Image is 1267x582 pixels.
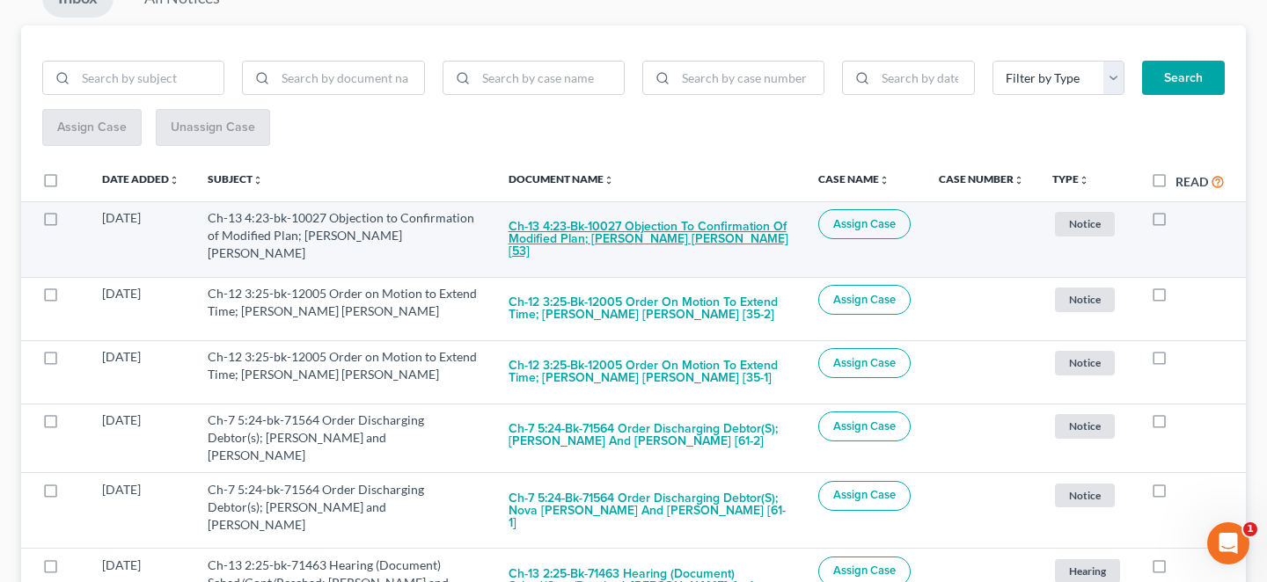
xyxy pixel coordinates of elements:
span: Notice [1055,414,1115,438]
span: Assign Case [833,217,896,231]
i: unfold_more [1014,175,1024,186]
a: Subjectunfold_more [208,172,263,186]
i: unfold_more [604,175,614,186]
button: Assign Case [818,481,911,511]
span: Notice [1055,484,1115,507]
a: Notice [1052,348,1123,377]
td: Ch-12 3:25-bk-12005 Order on Motion to Extend Time; [PERSON_NAME] [PERSON_NAME] [194,277,494,340]
button: Ch-13 4:23-bk-10027 Objection to Confirmation of Modified Plan; [PERSON_NAME] [PERSON_NAME] [53] [509,209,790,269]
td: [DATE] [88,340,194,404]
label: Read [1175,172,1208,191]
a: Notice [1052,481,1123,510]
td: [DATE] [88,277,194,340]
button: Assign Case [818,348,911,378]
td: Ch-7 5:24-bk-71564 Order Discharging Debtor(s); [PERSON_NAME] and [PERSON_NAME] [194,404,494,472]
span: Assign Case [833,356,896,370]
span: Assign Case [833,293,896,307]
i: unfold_more [253,175,263,186]
td: [DATE] [88,404,194,472]
td: Ch-12 3:25-bk-12005 Order on Motion to Extend Time; [PERSON_NAME] [PERSON_NAME] [194,340,494,404]
td: Ch-13 4:23-bk-10027 Objection to Confirmation of Modified Plan; [PERSON_NAME] [PERSON_NAME] [194,201,494,277]
iframe: Intercom live chat [1207,522,1249,564]
input: Search by subject [76,62,223,95]
td: [DATE] [88,201,194,277]
span: Assign Case [833,564,896,578]
button: Ch-12 3:25-bk-12005 Order on Motion to Extend Time; [PERSON_NAME] [PERSON_NAME] [35-1] [509,348,790,396]
a: Notice [1052,285,1123,314]
span: Assign Case [833,488,896,502]
span: Notice [1055,287,1115,311]
i: unfold_more [1079,175,1089,186]
a: Typeunfold_more [1052,172,1089,186]
td: [DATE] [88,473,194,549]
a: Date Addedunfold_more [102,172,179,186]
i: unfold_more [169,175,179,186]
input: Search by date [875,62,974,95]
span: Notice [1055,212,1115,236]
button: Ch-7 5:24-bk-71564 Order Discharging Debtor(s); [PERSON_NAME] and [PERSON_NAME] [61-2] [509,411,790,459]
td: Ch-7 5:24-bk-71564 Order Discharging Debtor(s); [PERSON_NAME] and [PERSON_NAME] [194,473,494,549]
a: Case Numberunfold_more [939,172,1024,186]
input: Search by document name [275,62,423,95]
button: Search [1142,61,1225,96]
input: Search by case name [476,62,624,95]
span: Assign Case [833,419,896,433]
span: Notice [1055,351,1115,375]
button: Ch-7 5:24-bk-71564 Order Discharging Debtor(s); Nova [PERSON_NAME] and [PERSON_NAME] [61-1] [509,481,790,541]
button: Assign Case [818,209,911,239]
input: Search by case number [676,62,824,95]
a: Case Nameunfold_more [818,172,890,186]
a: Notice [1052,209,1123,238]
button: Ch-12 3:25-bk-12005 Order on Motion to Extend Time; [PERSON_NAME] [PERSON_NAME] [35-2] [509,285,790,332]
button: Assign Case [818,411,911,441]
i: unfold_more [879,175,890,186]
span: 1 [1243,522,1257,536]
a: Notice [1052,411,1123,440]
a: Document Nameunfold_more [509,172,614,186]
button: Assign Case [818,285,911,315]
